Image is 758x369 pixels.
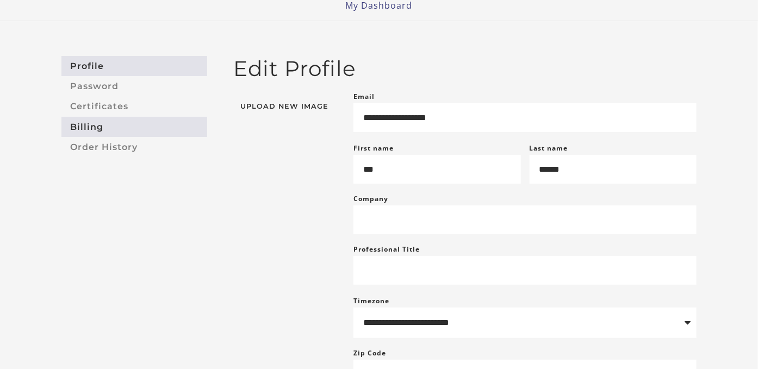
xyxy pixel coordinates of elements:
label: Zip Code [353,347,386,360]
label: Email [353,90,375,103]
h2: Edit Profile [233,56,697,82]
span: Upload New Image [233,103,336,110]
label: First name [353,143,394,153]
label: Last name [530,143,568,153]
label: Timezone [353,296,389,305]
a: Order History [61,137,207,157]
label: Professional Title [353,243,420,256]
a: Password [61,76,207,96]
a: Profile [61,56,207,76]
label: Company [353,192,388,205]
a: Billing [61,117,207,137]
a: Certificates [61,97,207,117]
